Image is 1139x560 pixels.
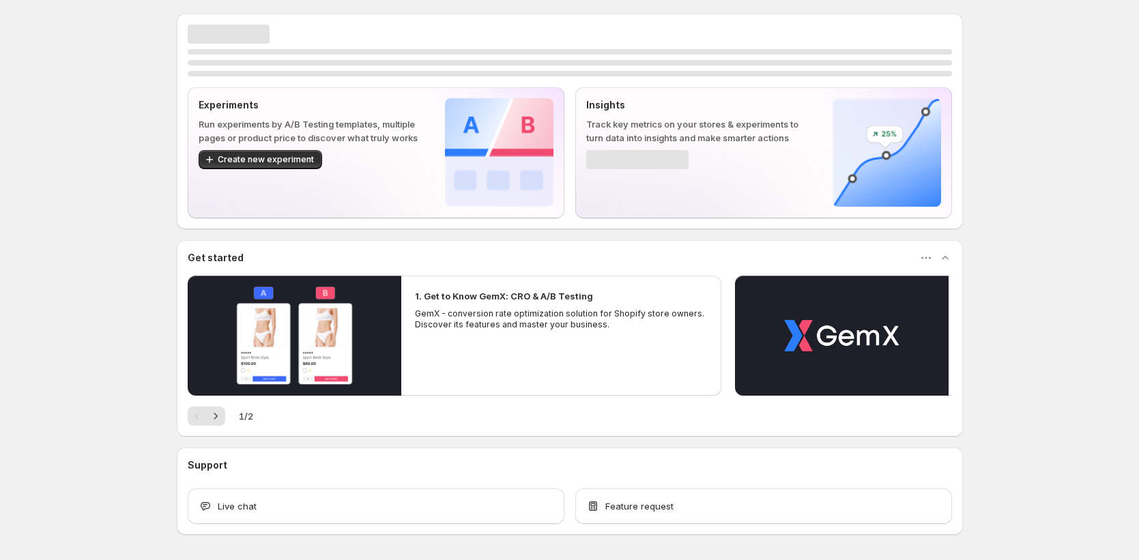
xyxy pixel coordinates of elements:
p: Experiments [199,98,423,112]
h3: Support [188,458,227,472]
span: Live chat [218,499,257,513]
button: Next [206,407,225,426]
nav: Pagination [188,407,225,426]
h3: Get started [188,251,244,265]
img: Insights [833,98,941,207]
p: GemX - conversion rate optimization solution for Shopify store owners. Discover its features and ... [415,308,708,330]
span: Feature request [605,499,674,513]
button: Play video [188,276,401,396]
p: Run experiments by A/B Testing templates, multiple pages or product price to discover what truly ... [199,117,423,145]
button: Play video [735,276,949,396]
p: Track key metrics on your stores & experiments to turn data into insights and make smarter actions [586,117,811,145]
img: Experiments [445,98,553,207]
p: Insights [586,98,811,112]
h2: 1. Get to Know GemX: CRO & A/B Testing [415,289,593,303]
button: Create new experiment [199,150,322,169]
span: Create new experiment [218,154,314,165]
span: 1 / 2 [239,409,253,423]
